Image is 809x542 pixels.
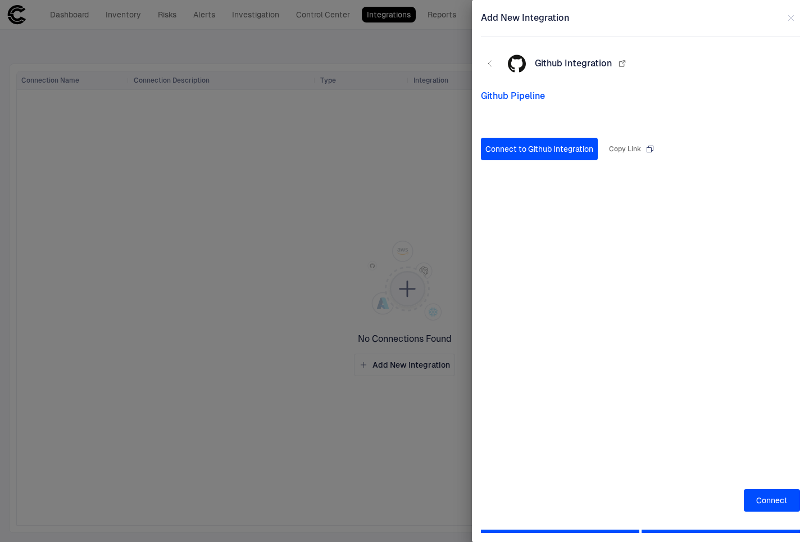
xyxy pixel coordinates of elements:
[609,144,655,153] div: Copy Link
[481,91,800,102] span: Github Pipeline
[744,489,800,512] button: Connect
[535,58,612,69] span: Github Integration
[481,12,569,24] span: Add New Integration
[607,140,657,158] button: Copy Link
[481,138,598,160] button: Connect to Github Integration
[508,55,526,73] div: GitHub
